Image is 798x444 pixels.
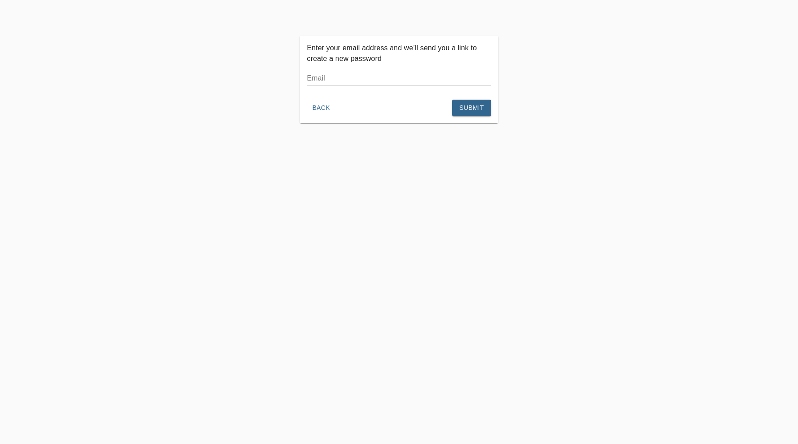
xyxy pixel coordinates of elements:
button: Back [307,100,335,116]
p: Enter your email address and we’ll send you a link to create a new password [307,43,491,64]
span: Submit [459,102,484,113]
a: Back [307,104,335,111]
span: Back [310,102,332,113]
button: Submit [452,100,491,116]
